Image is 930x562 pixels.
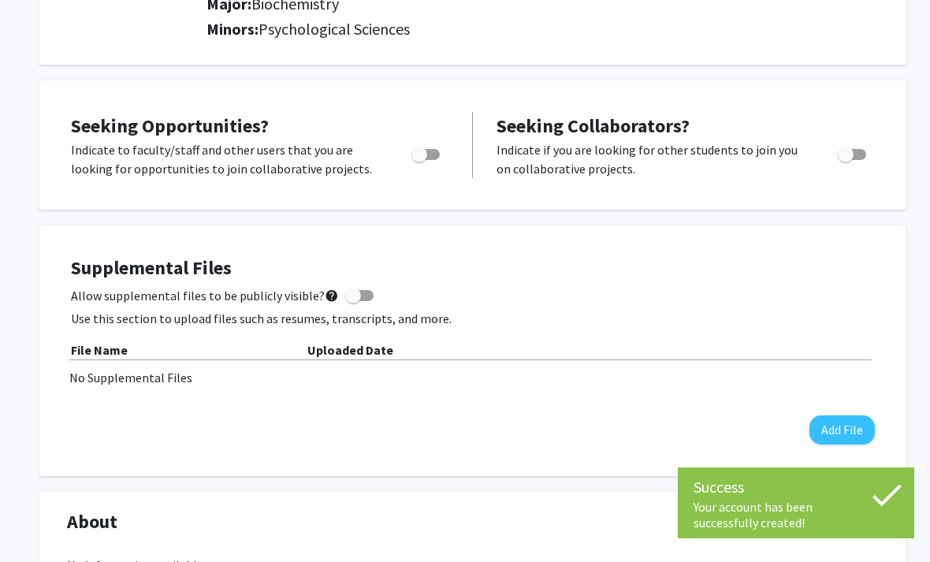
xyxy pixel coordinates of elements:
p: Use this section to upload files such as resumes, transcripts, and more. [71,309,875,328]
span: Allow supplemental files to be publicly visible? [71,286,339,305]
mat-icon: help [325,286,339,305]
div: Your account has been successfully created! [694,499,898,530]
div: Toggle [831,140,875,164]
h2: Minors: [206,20,879,39]
p: Indicate if you are looking for other students to join you on collaborative projects. [497,140,808,178]
span: Seeking Opportunities? [71,114,269,138]
span: Seeking Collaborators? [497,114,690,138]
iframe: Chat [12,491,67,550]
button: Add File [809,415,875,445]
span: About [67,508,117,536]
b: Uploaded Date [307,342,393,358]
b: File Name [71,342,128,358]
div: Success [694,475,898,499]
p: Indicate to faculty/staff and other users that you are looking for opportunities to join collabor... [71,140,381,178]
div: No Supplemental Files [69,368,876,387]
div: Toggle [405,140,448,164]
span: Psychological Sciences [259,19,410,39]
h4: Supplemental Files [71,257,875,280]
